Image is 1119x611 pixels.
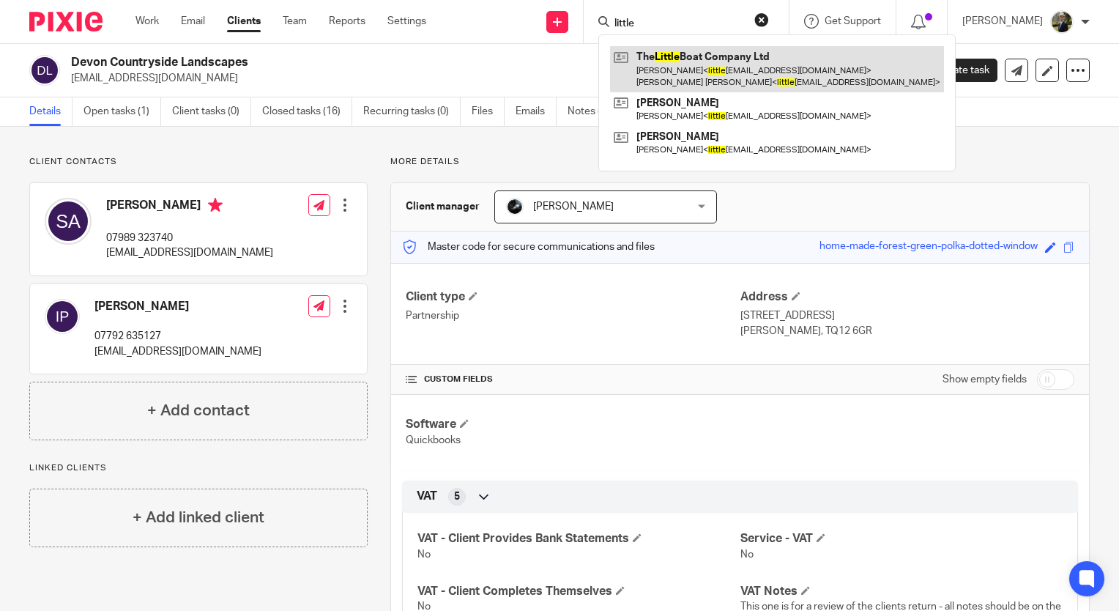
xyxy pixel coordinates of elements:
[516,97,557,126] a: Emails
[613,18,745,31] input: Search
[740,531,1063,547] h4: Service - VAT
[390,156,1090,168] p: More details
[417,489,437,504] span: VAT
[943,372,1027,387] label: Show empty fields
[83,97,161,126] a: Open tasks (1)
[825,16,881,26] span: Get Support
[29,97,73,126] a: Details
[94,329,261,344] p: 07792 635127
[262,97,352,126] a: Closed tasks (16)
[94,299,261,314] h4: [PERSON_NAME]
[402,240,655,254] p: Master code for secure communications and files
[29,156,368,168] p: Client contacts
[208,198,223,212] i: Primary
[533,201,614,212] span: [PERSON_NAME]
[227,14,261,29] a: Clients
[454,489,460,504] span: 5
[71,55,726,70] h2: Devon Countryside Landscapes
[406,199,480,214] h3: Client manager
[406,289,740,305] h4: Client type
[740,308,1074,323] p: [STREET_ADDRESS]
[472,97,505,126] a: Files
[406,308,740,323] p: Partnership
[106,198,273,216] h4: [PERSON_NAME]
[417,531,740,547] h4: VAT - Client Provides Bank Statements
[740,549,754,560] span: No
[172,97,251,126] a: Client tasks (0)
[45,198,92,245] img: svg%3E
[962,14,1043,29] p: [PERSON_NAME]
[329,14,365,29] a: Reports
[406,374,740,385] h4: CUSTOM FIELDS
[94,344,261,359] p: [EMAIL_ADDRESS][DOMAIN_NAME]
[819,239,1038,256] div: home-made-forest-green-polka-dotted-window
[387,14,426,29] a: Settings
[1050,10,1074,34] img: ACCOUNTING4EVERYTHING-9.jpg
[506,198,524,215] img: 1000002122.jpg
[740,289,1074,305] h4: Address
[417,549,431,560] span: No
[106,231,273,245] p: 07989 323740
[147,399,250,422] h4: + Add contact
[283,14,307,29] a: Team
[29,462,368,474] p: Linked clients
[29,55,60,86] img: svg%3E
[568,97,621,126] a: Notes (1)
[740,584,1063,599] h4: VAT Notes
[754,12,769,27] button: Clear
[106,245,273,260] p: [EMAIL_ADDRESS][DOMAIN_NAME]
[740,324,1074,338] p: [PERSON_NAME], TQ12 6GR
[363,97,461,126] a: Recurring tasks (0)
[71,71,891,86] p: [EMAIL_ADDRESS][DOMAIN_NAME]
[29,12,103,32] img: Pixie
[406,435,461,445] span: Quickbooks
[133,506,264,529] h4: + Add linked client
[181,14,205,29] a: Email
[406,417,740,432] h4: Software
[135,14,159,29] a: Work
[417,584,740,599] h4: VAT - Client Completes Themselves
[45,299,80,334] img: svg%3E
